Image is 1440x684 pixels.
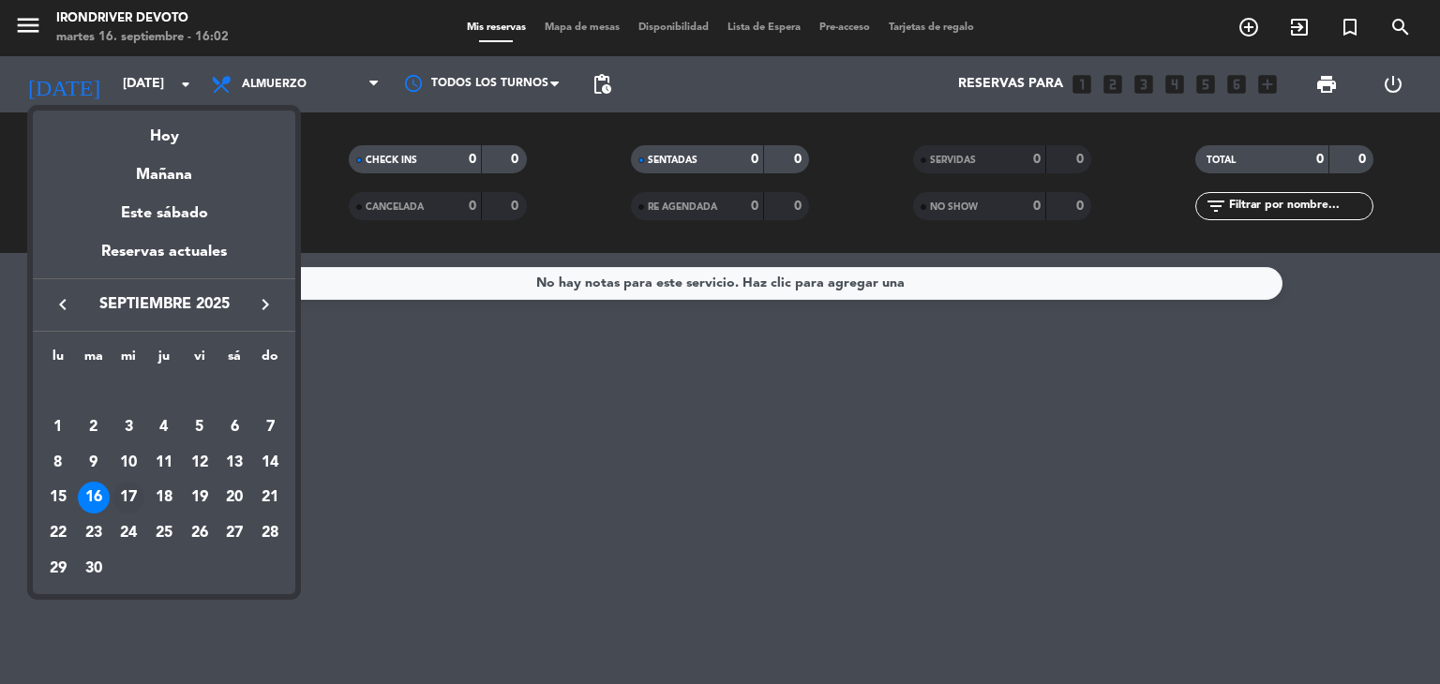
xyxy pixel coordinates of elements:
[112,411,144,443] div: 3
[40,409,76,445] td: 1 de septiembre de 2025
[146,346,182,375] th: jueves
[40,445,76,481] td: 8 de septiembre de 2025
[33,111,295,149] div: Hoy
[252,515,288,551] td: 28 de septiembre de 2025
[112,482,144,513] div: 17
[252,445,288,481] td: 14 de septiembre de 2025
[254,447,286,479] div: 14
[184,447,216,479] div: 12
[78,411,110,443] div: 2
[252,409,288,445] td: 7 de septiembre de 2025
[111,346,146,375] th: miércoles
[33,240,295,278] div: Reservas actuales
[52,293,74,316] i: keyboard_arrow_left
[111,515,146,551] td: 24 de septiembre de 2025
[182,346,217,375] th: viernes
[148,411,180,443] div: 4
[78,482,110,513] div: 16
[182,445,217,481] td: 12 de septiembre de 2025
[42,517,74,549] div: 22
[42,482,74,513] div: 15
[76,346,112,375] th: martes
[46,292,80,317] button: keyboard_arrow_left
[218,482,250,513] div: 20
[217,445,253,481] td: 13 de septiembre de 2025
[76,515,112,551] td: 23 de septiembre de 2025
[254,293,277,316] i: keyboard_arrow_right
[217,515,253,551] td: 27 de septiembre de 2025
[111,409,146,445] td: 3 de septiembre de 2025
[218,447,250,479] div: 13
[33,187,295,240] div: Este sábado
[112,517,144,549] div: 24
[254,482,286,513] div: 21
[252,480,288,515] td: 21 de septiembre de 2025
[76,551,112,587] td: 30 de septiembre de 2025
[146,480,182,515] td: 18 de septiembre de 2025
[80,292,248,317] span: septiembre 2025
[42,553,74,585] div: 29
[40,515,76,551] td: 22 de septiembre de 2025
[248,292,282,317] button: keyboard_arrow_right
[254,411,286,443] div: 7
[146,409,182,445] td: 4 de septiembre de 2025
[217,346,253,375] th: sábado
[42,447,74,479] div: 8
[182,480,217,515] td: 19 de septiembre de 2025
[146,515,182,551] td: 25 de septiembre de 2025
[76,480,112,515] td: 16 de septiembre de 2025
[217,409,253,445] td: 6 de septiembre de 2025
[148,447,180,479] div: 11
[184,411,216,443] div: 5
[111,445,146,481] td: 10 de septiembre de 2025
[182,409,217,445] td: 5 de septiembre de 2025
[111,480,146,515] td: 17 de septiembre de 2025
[218,411,250,443] div: 6
[252,346,288,375] th: domingo
[40,480,76,515] td: 15 de septiembre de 2025
[40,551,76,587] td: 29 de septiembre de 2025
[148,482,180,513] div: 18
[78,517,110,549] div: 23
[184,517,216,549] div: 26
[78,447,110,479] div: 9
[254,517,286,549] div: 28
[78,553,110,585] div: 30
[218,517,250,549] div: 27
[33,149,295,187] div: Mañana
[112,447,144,479] div: 10
[148,517,180,549] div: 25
[76,445,112,481] td: 9 de septiembre de 2025
[146,445,182,481] td: 11 de septiembre de 2025
[40,374,288,409] td: SEP.
[182,515,217,551] td: 26 de septiembre de 2025
[217,480,253,515] td: 20 de septiembre de 2025
[42,411,74,443] div: 1
[40,346,76,375] th: lunes
[184,482,216,513] div: 19
[76,409,112,445] td: 2 de septiembre de 2025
